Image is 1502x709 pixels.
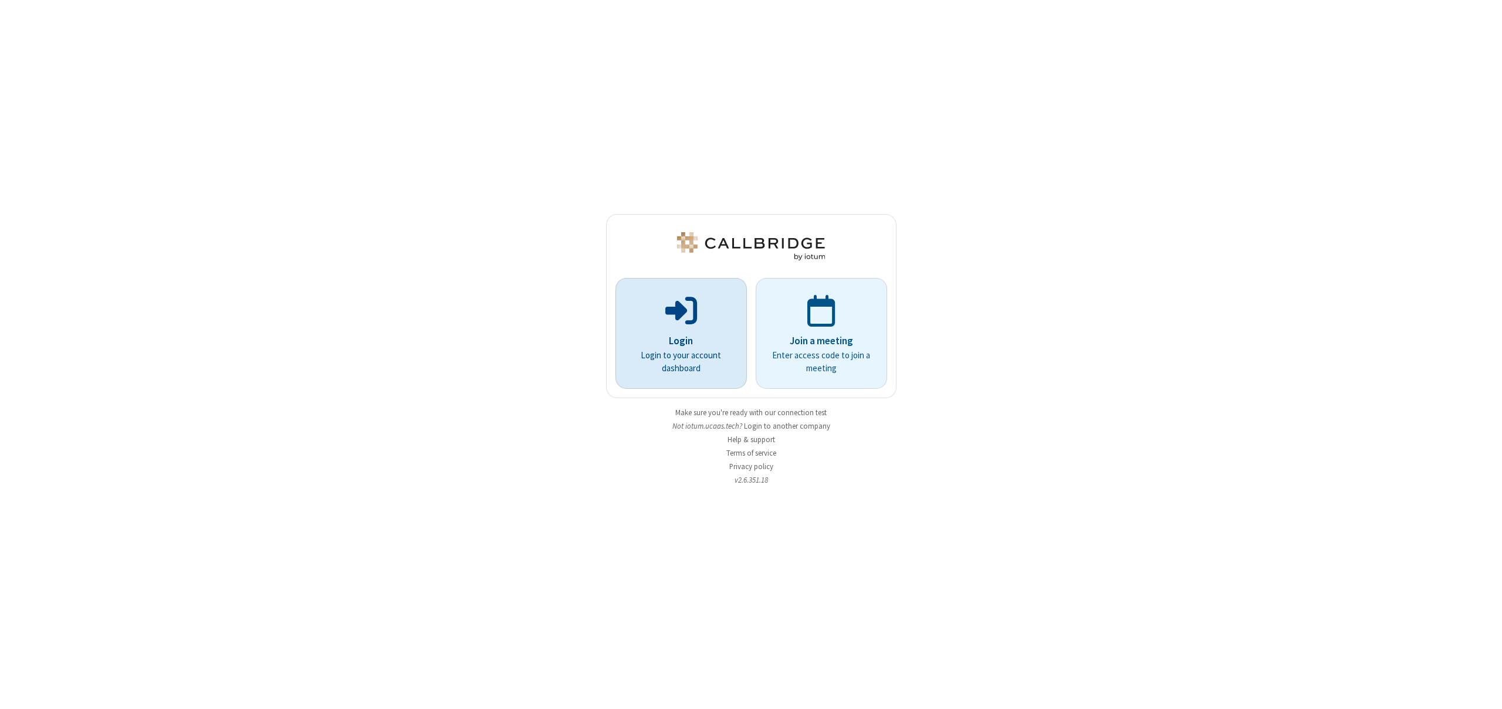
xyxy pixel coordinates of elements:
a: Privacy policy [729,462,773,471]
button: Login to another company [744,420,830,432]
p: Login to your account dashboard [632,349,730,375]
p: Enter access code to join a meeting [772,349,871,375]
li: Not iotum.​ucaas.​tech? [606,420,897,432]
p: Login [632,334,730,349]
button: LoginLogin to your account dashboard [615,278,747,389]
iframe: Chat [1473,679,1493,701]
img: iotum.​ucaas.​tech [675,232,827,260]
a: Terms of service [726,448,776,458]
a: Make sure you're ready with our connection test [675,408,827,418]
a: Help & support [728,435,775,445]
p: Join a meeting [772,334,871,349]
li: v2.6.351.18 [606,474,897,486]
a: Join a meetingEnter access code to join a meeting [756,278,887,389]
